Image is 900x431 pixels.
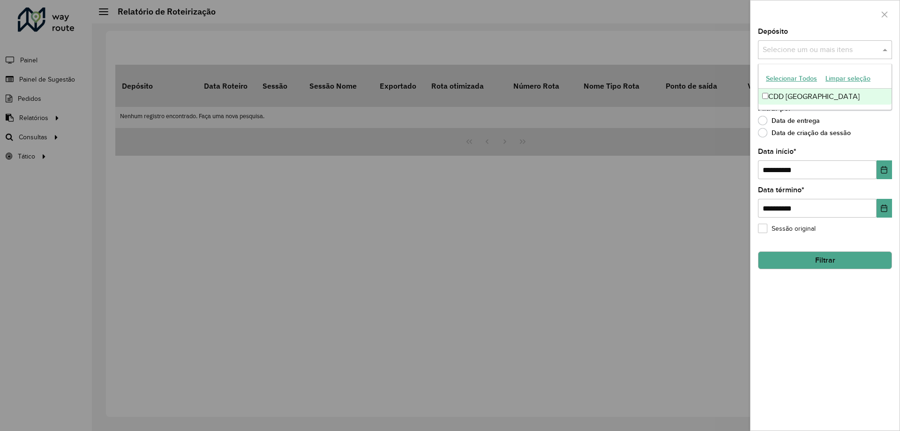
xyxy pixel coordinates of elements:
label: Depósito [758,26,788,37]
button: Choose Date [877,199,892,218]
label: Data término [758,184,804,196]
button: Selecionar Todos [762,71,821,86]
button: Limpar seleção [821,71,875,86]
ng-dropdown-panel: Options list [758,64,892,110]
button: Filtrar [758,251,892,269]
button: Choose Date [877,160,892,179]
label: Data de criação da sessão [758,128,851,137]
label: Data de entrega [758,116,820,125]
label: Data início [758,146,796,157]
div: CDD [GEOGRAPHIC_DATA] [758,89,892,105]
label: Sessão original [758,224,816,234]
